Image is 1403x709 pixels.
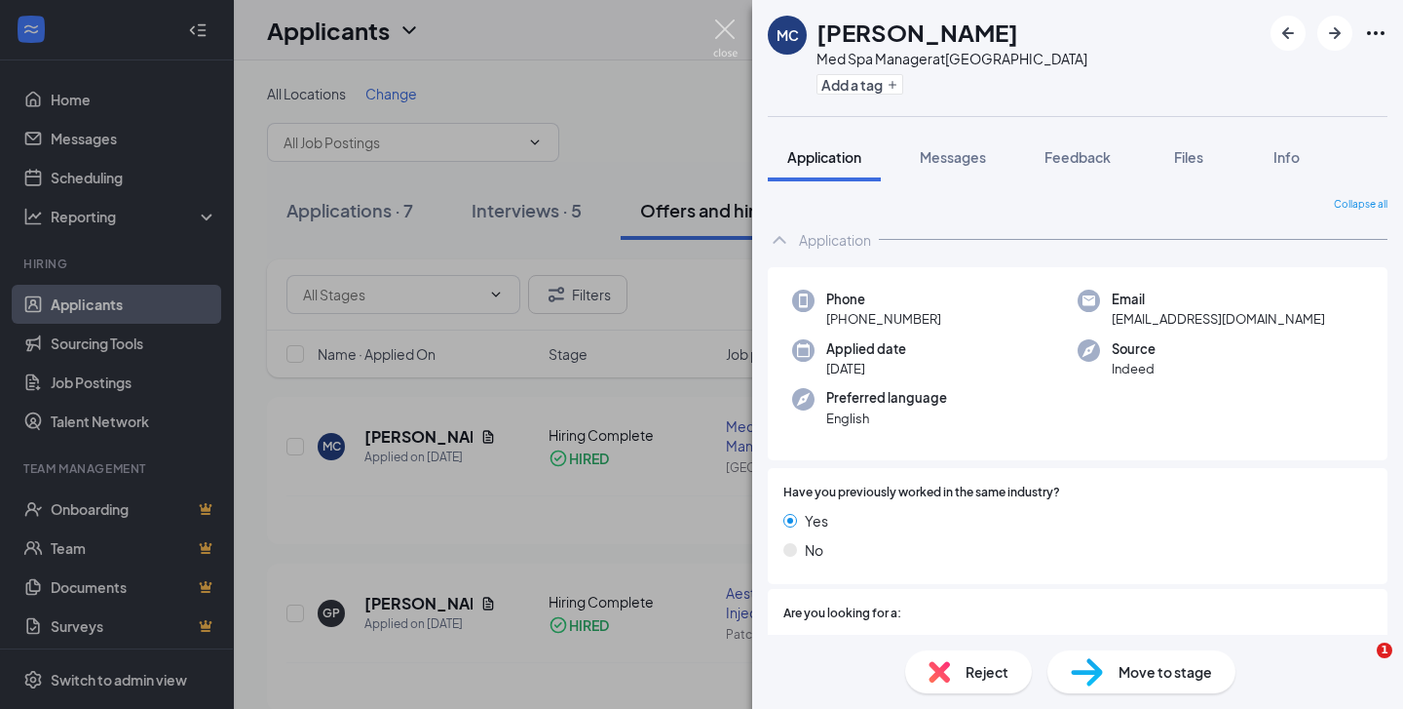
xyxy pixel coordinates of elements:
[787,148,861,166] span: Application
[805,510,828,532] span: Yes
[1364,21,1387,45] svg: Ellipses
[1119,661,1212,683] span: Move to stage
[826,359,906,378] span: [DATE]
[1317,16,1352,51] button: ArrowRight
[1044,148,1111,166] span: Feedback
[783,484,1060,502] span: Have you previously worked in the same industry?
[768,228,791,252] svg: ChevronUp
[1377,643,1392,658] span: 1
[1276,21,1300,45] svg: ArrowLeftNew
[826,409,947,428] span: English
[1273,148,1300,166] span: Info
[1334,197,1387,213] span: Collapse all
[826,388,947,408] span: Preferred language
[1112,359,1156,378] span: Indeed
[799,230,871,250] div: Application
[816,74,903,95] button: PlusAdd a tag
[1323,21,1346,45] svg: ArrowRight
[777,25,799,45] div: MC
[783,605,901,623] span: Are you looking for a:
[920,148,986,166] span: Messages
[804,631,915,652] span: Full-time Position
[1112,290,1325,309] span: Email
[1337,643,1384,689] iframe: Intercom live chat
[1112,309,1325,329] span: [EMAIL_ADDRESS][DOMAIN_NAME]
[1270,16,1306,51] button: ArrowLeftNew
[816,16,1018,49] h1: [PERSON_NAME]
[887,79,898,91] svg: Plus
[826,290,941,309] span: Phone
[966,661,1008,683] span: Reject
[826,339,906,359] span: Applied date
[1174,148,1203,166] span: Files
[816,49,1087,68] div: Med Spa Manager at [GEOGRAPHIC_DATA]
[1112,339,1156,359] span: Source
[805,539,823,561] span: No
[826,309,941,329] span: [PHONE_NUMBER]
